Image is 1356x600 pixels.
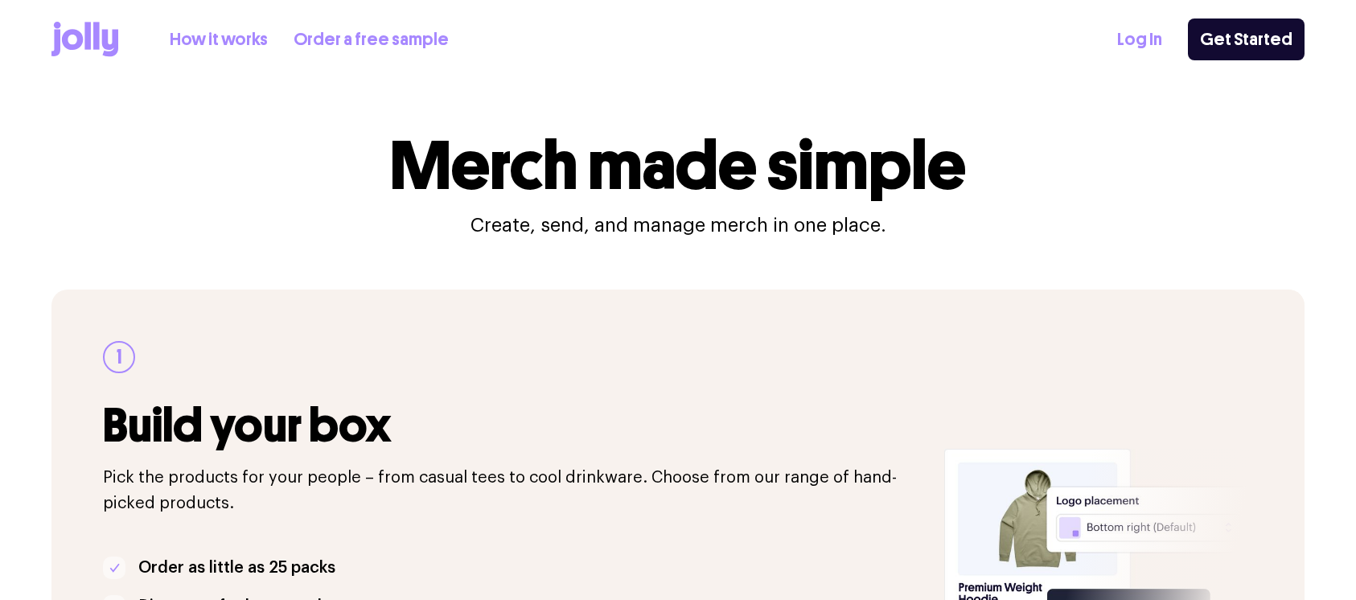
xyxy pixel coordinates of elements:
a: Log In [1117,27,1162,53]
a: Get Started [1188,18,1305,60]
a: Order a free sample [294,27,449,53]
a: How it works [170,27,268,53]
div: 1 [103,341,135,373]
p: Order as little as 25 packs [138,555,335,581]
p: Create, send, and manage merch in one place. [470,212,886,238]
h3: Build your box [103,399,925,452]
p: Pick the products for your people – from casual tees to cool drinkware. Choose from our range of ... [103,465,925,516]
h1: Merch made simple [390,132,966,199]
